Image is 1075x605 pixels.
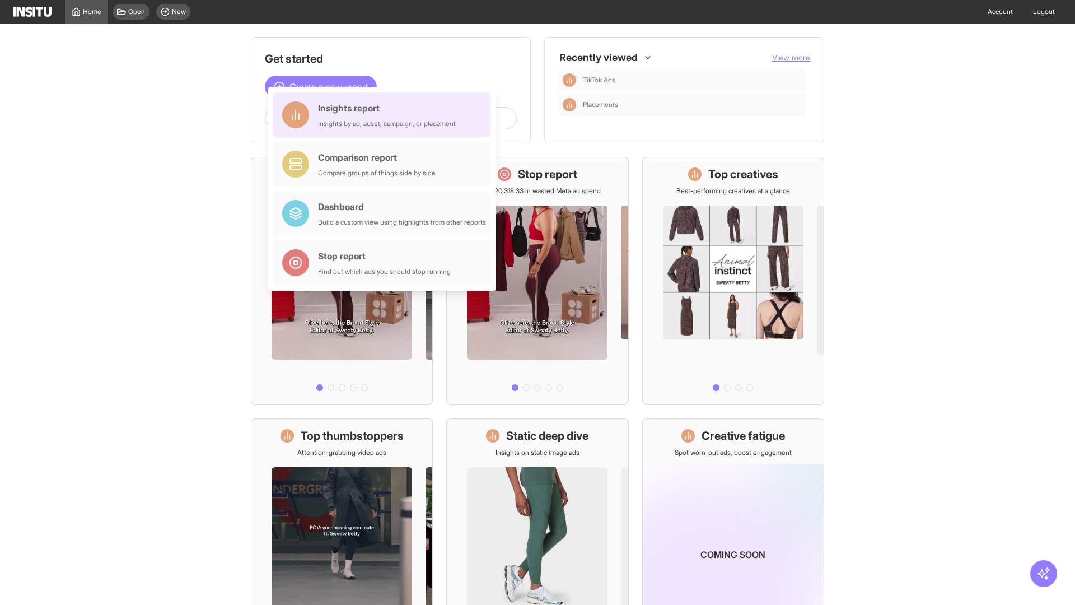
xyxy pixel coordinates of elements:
[83,7,101,16] span: Home
[772,52,810,63] button: View more
[297,448,386,457] p: Attention-grabbing video ads
[318,101,456,115] div: Insights report
[583,76,801,85] span: TikTok Ads
[506,428,588,444] h1: Static deep dive
[265,51,517,67] h1: Get started
[318,200,486,213] div: Dashboard
[318,249,451,263] div: Stop report
[474,187,601,196] p: Save £20,318.33 in wasted Meta ad spend
[318,119,456,128] div: Insights by ad, adset, campaign, or placement
[563,98,576,111] div: Insights
[13,7,52,17] img: Logo
[676,187,790,196] p: Best-performing creatives at a glance
[518,166,577,182] h1: Stop report
[772,53,810,62] span: View more
[251,157,433,405] a: What's live nowSee all active ads instantly
[583,100,801,109] span: Placements
[301,428,404,444] h1: Top thumbstoppers
[446,157,628,405] a: Stop reportSave £20,318.33 in wasted Meta ad spend
[708,166,778,182] h1: Top creatives
[289,80,368,94] span: Create a new report
[318,218,486,227] div: Build a custom view using highlights from other reports
[318,151,436,164] div: Comparison report
[583,100,618,109] span: Placements
[563,73,576,87] div: Insights
[318,169,436,178] div: Compare groups of things side by side
[265,76,377,98] button: Create a new report
[496,448,579,457] p: Insights on static image ads
[583,76,615,85] span: TikTok Ads
[128,7,145,16] span: Open
[318,267,451,276] div: Find out which ads you should stop running
[642,157,824,405] a: Top creativesBest-performing creatives at a glance
[172,7,186,16] span: New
